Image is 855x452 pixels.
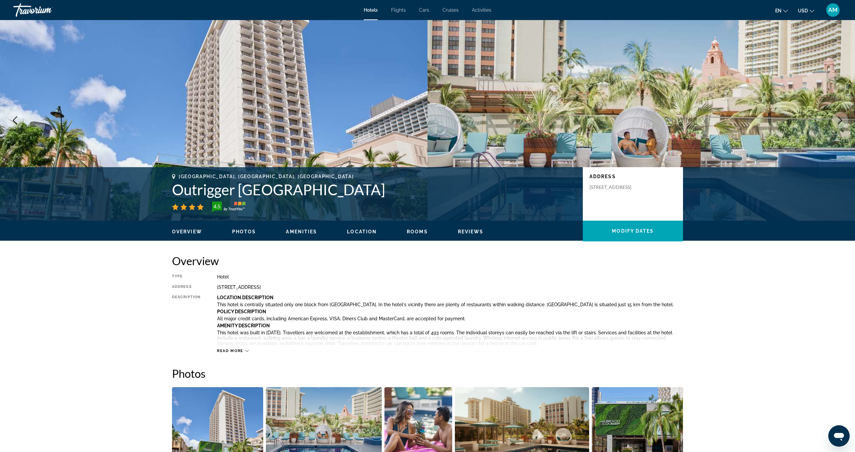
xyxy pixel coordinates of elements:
[210,202,223,210] div: 4.5
[286,229,317,234] span: Amenities
[347,229,377,235] button: Location
[832,112,848,129] button: Next image
[212,202,245,212] img: TrustYou guest rating badge
[7,112,23,129] button: Previous image
[798,8,808,13] span: USD
[232,229,256,234] span: Photos
[828,425,850,447] iframe: Button to launch messaging window
[217,349,243,353] span: Read more
[172,229,202,235] button: Overview
[217,323,270,328] b: Amenity Description
[172,254,683,267] h2: Overview
[419,7,429,13] a: Cars
[217,348,249,353] button: Read more
[172,367,683,380] h2: Photos
[458,229,484,234] span: Reviews
[824,3,842,17] button: User Menu
[13,1,80,19] a: Travorium
[217,285,683,290] div: [STREET_ADDRESS]
[407,229,428,234] span: Rooms
[172,295,200,345] div: Description
[172,229,202,234] span: Overview
[775,8,782,13] span: en
[798,6,814,15] button: Change currency
[217,330,683,346] p: This hotel was built in [DATE]. Travellers are welcomed at the establishment, which has a total o...
[232,229,256,235] button: Photos
[347,229,377,234] span: Location
[217,302,683,307] p: This hotel is centrally situated only one block from [GEOGRAPHIC_DATA]. In the hotel's vicinity t...
[391,7,406,13] a: Flights
[217,295,274,300] b: Location Description
[217,316,683,321] p: All major credit cards, including American Express, VISA, Diners Club and MasterCard, are accepte...
[589,174,676,179] p: Address
[172,181,576,198] h1: Outrigger [GEOGRAPHIC_DATA]
[443,7,459,13] a: Cruises
[775,6,788,15] button: Change language
[458,229,484,235] button: Reviews
[364,7,378,13] a: Hotels
[472,7,491,13] a: Activities
[286,229,317,235] button: Amenities
[217,309,266,314] b: Policy Description
[172,285,200,290] div: Address
[217,274,683,279] div: Hotel
[828,7,838,13] span: AM
[612,228,654,234] span: Modify Dates
[583,221,683,241] button: Modify Dates
[179,174,354,179] span: [GEOGRAPHIC_DATA], [GEOGRAPHIC_DATA], [GEOGRAPHIC_DATA]
[172,274,200,279] div: Type
[407,229,428,235] button: Rooms
[589,184,643,190] p: [STREET_ADDRESS]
